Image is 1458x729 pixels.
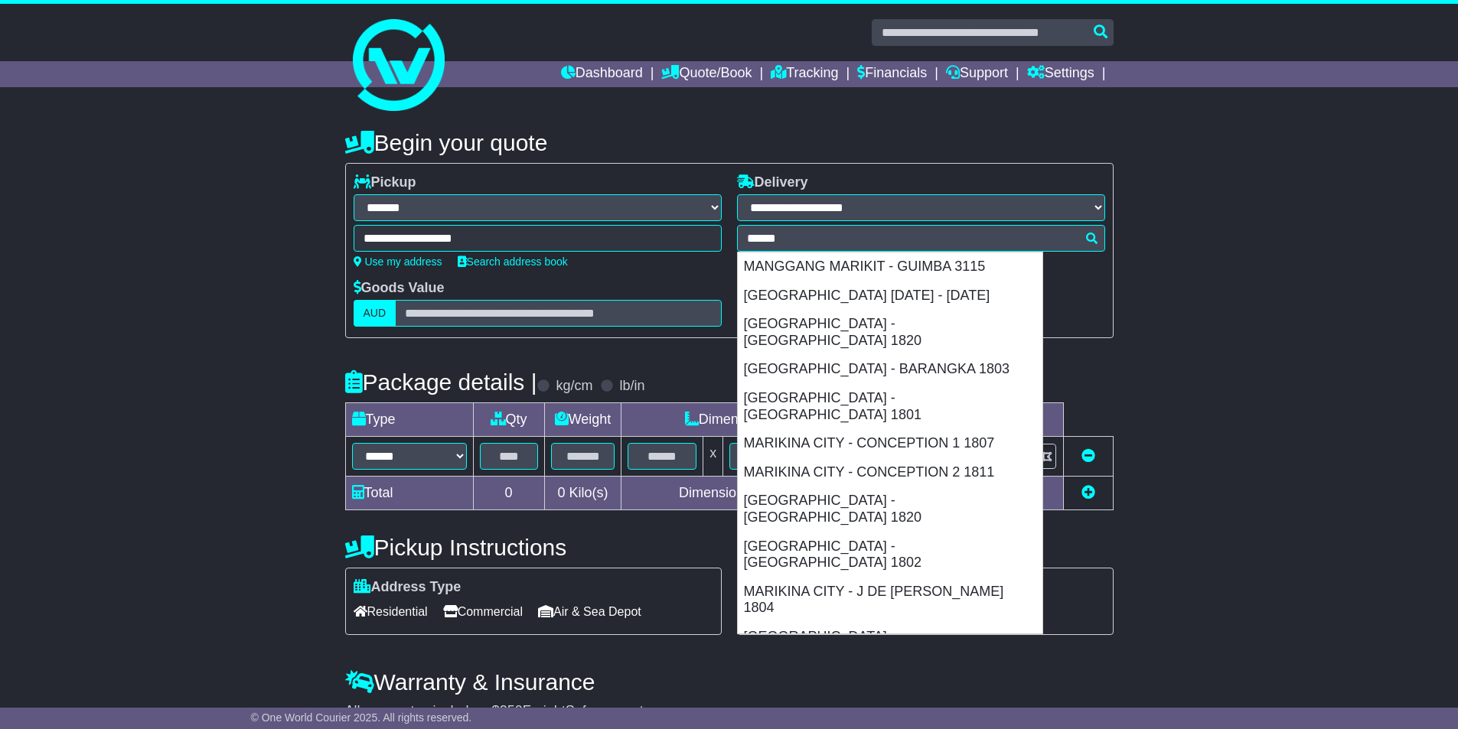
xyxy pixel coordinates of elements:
[345,477,473,510] td: Total
[556,378,592,395] label: kg/cm
[857,61,927,87] a: Financials
[661,61,752,87] a: Quote/Book
[703,437,723,477] td: x
[621,477,906,510] td: Dimensions in Centimetre(s)
[345,130,1114,155] h4: Begin your quote
[354,174,416,191] label: Pickup
[458,255,568,268] a: Search address book
[738,310,1042,355] div: [GEOGRAPHIC_DATA] - [GEOGRAPHIC_DATA] 1820
[354,280,445,297] label: Goods Value
[354,579,462,596] label: Address Type
[771,61,838,87] a: Tracking
[946,61,1008,87] a: Support
[621,403,906,437] td: Dimensions (L x W x H)
[738,282,1042,311] div: [GEOGRAPHIC_DATA] [DATE] - [DATE]
[738,384,1042,429] div: [GEOGRAPHIC_DATA] - [GEOGRAPHIC_DATA] 1801
[1081,485,1095,500] a: Add new item
[354,600,428,623] span: Residential
[345,369,537,395] h4: Package details |
[557,485,565,500] span: 0
[345,669,1114,695] h4: Warranty & Insurance
[738,532,1042,578] div: [GEOGRAPHIC_DATA] - [GEOGRAPHIC_DATA] 1802
[738,252,1042,282] div: MANGGANG MARIKIT - GUIMBA 3115
[738,355,1042,384] div: [GEOGRAPHIC_DATA] - BARANGKA 1803
[737,174,808,191] label: Delivery
[345,703,1114,720] div: All our quotes include a $ FreightSafe warranty.
[473,477,544,510] td: 0
[354,255,442,268] a: Use my address
[538,600,641,623] span: Air & Sea Depot
[738,623,1042,668] div: [GEOGRAPHIC_DATA] - [GEOGRAPHIC_DATA] 1820
[354,300,396,327] label: AUD
[738,578,1042,623] div: MARIKINA CITY - J DE [PERSON_NAME] 1804
[1081,448,1095,464] a: Remove this item
[561,61,643,87] a: Dashboard
[619,378,644,395] label: lb/in
[345,403,473,437] td: Type
[544,477,621,510] td: Kilo(s)
[738,429,1042,458] div: MARIKINA CITY - CONCEPTION 1 1807
[1027,61,1094,87] a: Settings
[544,403,621,437] td: Weight
[251,711,472,724] span: © One World Courier 2025. All rights reserved.
[738,458,1042,487] div: MARIKINA CITY - CONCEPTION 2 1811
[443,600,523,623] span: Commercial
[738,487,1042,532] div: [GEOGRAPHIC_DATA] - [GEOGRAPHIC_DATA] 1820
[345,535,722,560] h4: Pickup Instructions
[737,225,1105,252] typeahead: Please provide city
[473,403,544,437] td: Qty
[500,703,523,718] span: 250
